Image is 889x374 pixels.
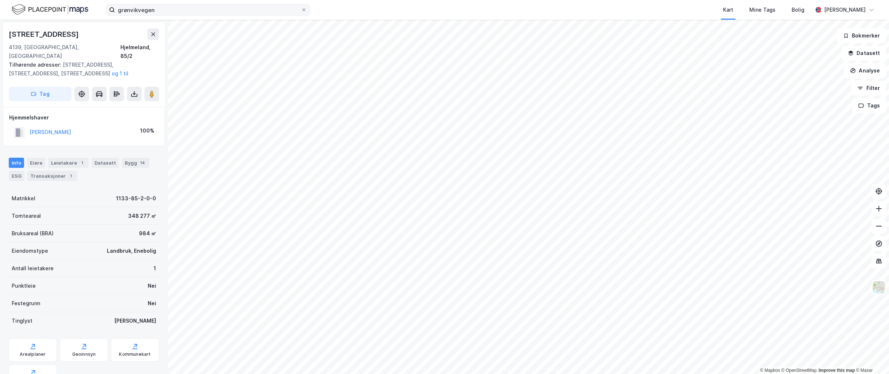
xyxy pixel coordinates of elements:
div: Nei [148,282,156,290]
div: Kontrollprogram for chat [853,339,889,374]
div: Antall leietakere [12,264,54,273]
div: Punktleie [12,282,36,290]
div: 1 [67,172,74,180]
div: Geoinnsyn [72,351,96,357]
div: 984 ㎡ [139,229,156,238]
button: Datasett [842,46,886,60]
div: Kart [723,5,733,14]
div: 100% [140,126,154,135]
div: Bruksareal (BRA) [12,229,54,238]
span: Tilhørende adresser: [9,62,63,68]
a: Mapbox [760,368,780,373]
div: Nei [148,299,156,308]
div: ESG [9,171,24,181]
input: Søk på adresse, matrikkel, gårdeiere, leietakere eller personer [115,4,301,15]
button: Analyse [844,63,886,78]
div: Arealplaner [20,351,46,357]
div: Landbruk, Enebolig [107,247,156,255]
div: Hjemmelshaver [9,113,159,122]
div: [PERSON_NAME] [824,5,866,14]
div: 14 [139,159,146,166]
div: Eiendomstype [12,247,48,255]
div: 348 277 ㎡ [128,212,156,220]
div: Kommunekart [119,351,151,357]
div: 1133-85-2-0-0 [116,194,156,203]
div: [STREET_ADDRESS], [STREET_ADDRESS], [STREET_ADDRESS] [9,60,153,78]
div: Eiere [27,158,45,168]
div: Datasett [92,158,119,168]
div: [STREET_ADDRESS] [9,28,80,40]
button: Tags [852,98,886,113]
div: Leietakere [48,158,89,168]
div: 1 [154,264,156,273]
div: Tomteareal [12,212,41,220]
div: Hjelmeland, 85/2 [120,43,159,60]
div: Bolig [792,5,804,14]
iframe: Chat Widget [853,339,889,374]
img: Z [872,280,886,294]
div: 1 [78,159,86,166]
img: logo.f888ab2527a4732fd821a326f86c7f29.svg [12,3,88,16]
button: Filter [851,81,886,95]
div: Tinglyst [12,316,32,325]
button: Bokmerker [837,28,886,43]
div: Info [9,158,24,168]
a: OpenStreetMap [781,368,817,373]
div: Transaksjoner [27,171,77,181]
div: Bygg [122,158,149,168]
div: Matrikkel [12,194,35,203]
div: Mine Tags [749,5,776,14]
a: Improve this map [819,368,855,373]
div: [PERSON_NAME] [114,316,156,325]
button: Tag [9,87,71,101]
div: Festegrunn [12,299,40,308]
div: 4139, [GEOGRAPHIC_DATA], [GEOGRAPHIC_DATA] [9,43,120,60]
